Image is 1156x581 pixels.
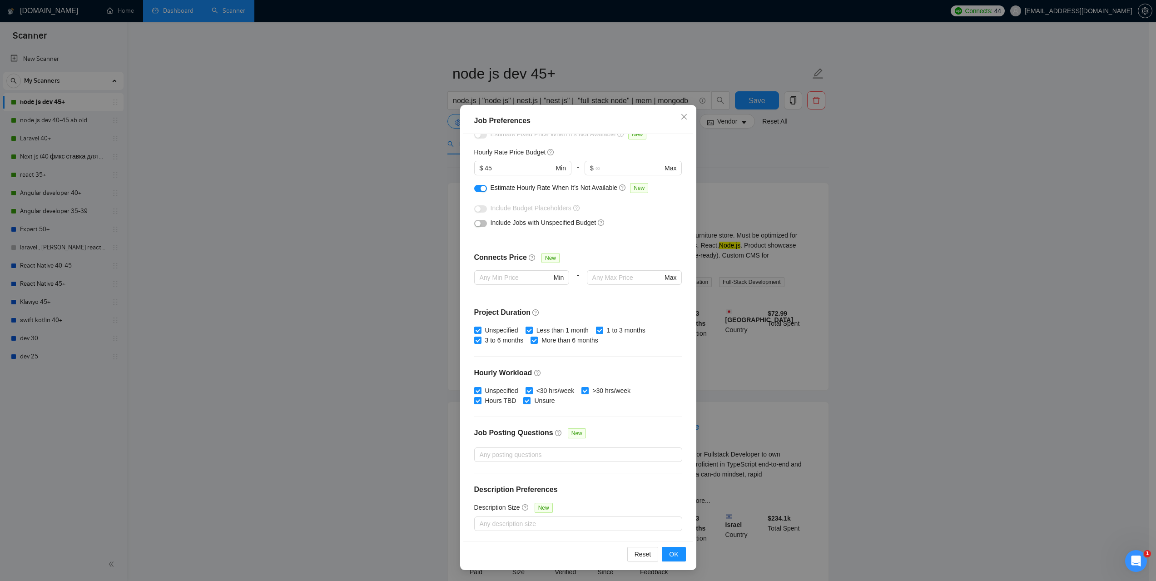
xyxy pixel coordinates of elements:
span: question-circle [555,429,562,437]
span: $ [480,163,483,173]
span: New [535,503,553,513]
span: question-circle [532,309,540,316]
span: Reset [635,549,651,559]
span: Include Budget Placeholders [491,204,571,212]
h4: Job Posting Questions [474,427,553,438]
button: Reset [627,547,659,561]
span: New [568,428,586,438]
span: 1 [1144,550,1151,557]
h4: Description Preferences [474,484,682,495]
h4: Project Duration [474,307,682,318]
h4: Hourly Workload [474,367,682,378]
span: question-circle [534,369,541,377]
span: New [628,129,646,139]
span: OK [669,549,678,559]
button: OK [662,547,685,561]
span: New [630,183,648,193]
button: Close [672,105,696,129]
span: Estimate Hourly Rate When It’s Not Available [491,184,618,191]
span: Hours TBD [481,396,520,406]
span: question-circle [529,254,536,261]
iframe: Intercom live chat [1125,550,1147,572]
span: Less than 1 month [533,325,592,335]
span: Min [556,163,566,173]
span: More than 6 months [538,335,602,345]
div: Job Preferences [474,115,682,126]
span: question-circle [547,149,555,156]
span: 1 to 3 months [603,325,649,335]
span: Unsure [531,396,558,406]
span: question-circle [598,219,605,226]
span: Max [665,163,676,173]
input: 0 [485,163,554,173]
span: Include Jobs with Unspecified Budget [491,219,596,226]
h5: Hourly Rate Price Budget [474,147,546,157]
span: question-circle [522,504,529,511]
span: question-circle [617,130,625,138]
span: Min [554,273,564,283]
span: <30 hrs/week [533,386,578,396]
span: close [680,113,688,120]
span: Max [665,273,676,283]
span: Unspecified [481,325,522,335]
span: question-circle [573,204,580,212]
div: - [569,270,586,296]
span: 3 to 6 months [481,335,527,345]
input: Any Max Price [592,273,663,283]
h5: Description Size [474,502,520,512]
h4: Connects Price [474,252,527,263]
input: Any Min Price [480,273,552,283]
span: question-circle [619,184,626,191]
span: New [541,253,560,263]
span: Unspecified [481,386,522,396]
input: ∞ [595,163,663,173]
div: - [571,161,585,183]
span: >30 hrs/week [589,386,634,396]
span: Estimate Fixed Price When It’s Not Available [491,130,616,138]
span: $ [590,163,594,173]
